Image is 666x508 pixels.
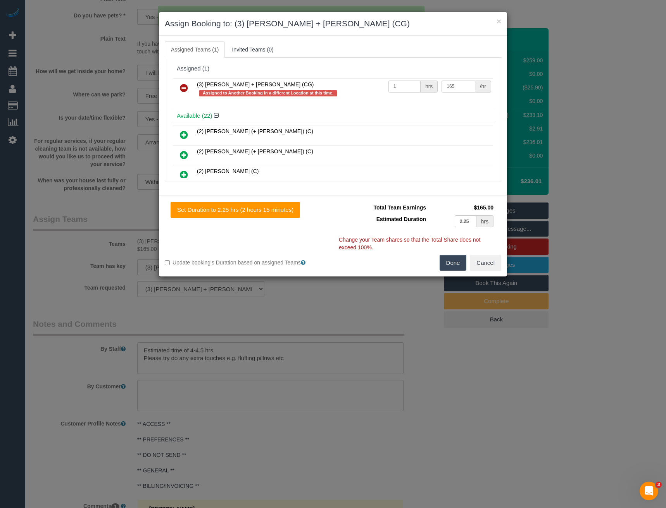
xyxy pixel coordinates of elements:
a: Invited Teams (0) [226,41,280,58]
td: $165.00 [428,202,495,213]
a: Assigned Teams (1) [165,41,225,58]
iframe: Intercom live chat [640,482,658,500]
span: (2) [PERSON_NAME] (C) [197,168,259,174]
td: Total Team Earnings [339,202,428,213]
h3: Assign Booking to: (3) [PERSON_NAME] + [PERSON_NAME] (CG) [165,18,501,29]
span: 3 [656,482,662,488]
span: Estimated Duration [376,216,426,222]
span: (2) [PERSON_NAME] (+ [PERSON_NAME]) (C) [197,148,313,154]
button: Set Duration to 2.25 hrs (2 hours 15 minutes) [171,202,300,218]
div: hrs [476,215,493,227]
span: (3) [PERSON_NAME] + [PERSON_NAME] (CG) [197,81,314,88]
div: Assigned (1) [177,65,489,72]
h4: Available (22) [177,113,489,119]
label: Update booking's Duration based on assigned Teams [165,259,327,266]
input: Update booking's Duration based on assigned Teams [165,260,170,265]
div: hrs [421,81,438,93]
span: (2) [PERSON_NAME] (+ [PERSON_NAME]) (C) [197,128,313,134]
button: Cancel [470,255,501,271]
div: /hr [475,81,491,93]
span: Assigned to Another Booking in a different Location at this time. [199,90,337,96]
button: Done [440,255,467,271]
button: × [497,17,501,25]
